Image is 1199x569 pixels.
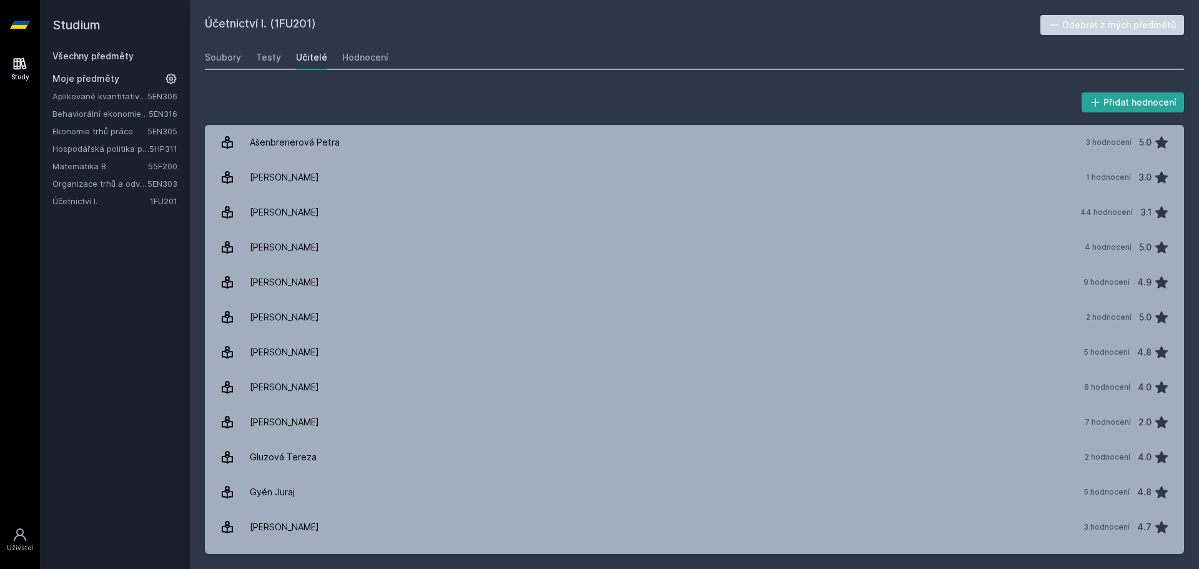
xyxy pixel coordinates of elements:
[205,45,241,70] a: Soubory
[205,195,1184,230] a: [PERSON_NAME] 44 hodnocení 3.1
[147,91,177,101] a: 5EN306
[150,196,177,206] a: 1FU201
[250,340,319,365] div: [PERSON_NAME]
[1137,480,1152,505] div: 4.8
[250,235,319,260] div: [PERSON_NAME]
[1085,417,1131,427] div: 7 hodnocení
[1083,347,1130,357] div: 5 hodnocení
[147,126,177,136] a: 5EN305
[1139,130,1152,155] div: 5.0
[205,125,1184,160] a: Ašenbrenerová Petra 3 hodnocení 5.0
[1083,522,1130,532] div: 3 hodnocení
[205,230,1184,265] a: [PERSON_NAME] 4 hodnocení 5.0
[1138,165,1152,190] div: 3.0
[1040,15,1185,35] button: Odebrat z mých předmětů
[205,335,1184,370] a: [PERSON_NAME] 5 hodnocení 4.8
[1086,312,1132,322] div: 2 hodnocení
[1139,235,1152,260] div: 5.0
[52,142,149,155] a: Hospodářská politika pro země bohaté na přírodní zdroje
[52,195,150,207] a: Účetnictví I.
[205,300,1184,335] a: [PERSON_NAME] 2 hodnocení 5.0
[1140,200,1152,225] div: 3.1
[205,440,1184,475] a: Gluzová Tereza 2 hodnocení 4.0
[205,51,241,64] div: Soubory
[1137,270,1152,295] div: 4.9
[1139,305,1152,330] div: 5.0
[52,177,147,190] a: Organizace trhů a odvětví
[1138,375,1152,400] div: 4.0
[148,161,177,171] a: 55F200
[1085,137,1132,147] div: 3 hodnocení
[205,15,1040,35] h2: Účetnictví I. (1FU201)
[296,51,327,64] div: Učitelé
[52,72,119,85] span: Moje předměty
[149,144,177,154] a: 5HP311
[250,445,317,470] div: Gluzová Tereza
[11,72,29,82] div: Study
[205,160,1184,195] a: [PERSON_NAME] 1 hodnocení 3.0
[149,109,177,119] a: 5EN316
[2,50,37,88] a: Study
[52,90,147,102] a: Aplikované kvantitativní metody I
[205,475,1184,510] a: Gyén Juraj 5 hodnocení 4.8
[1083,487,1130,497] div: 5 hodnocení
[147,179,177,189] a: 5EN303
[250,200,319,225] div: [PERSON_NAME]
[2,521,37,559] a: Uživatel
[52,160,148,172] a: Matematika B
[7,543,33,553] div: Uživatel
[250,130,340,155] div: Ašenbrenerová Petra
[342,51,388,64] div: Hodnocení
[296,45,327,70] a: Učitelé
[205,370,1184,405] a: [PERSON_NAME] 8 hodnocení 4.0
[342,45,388,70] a: Hodnocení
[1085,242,1132,252] div: 4 hodnocení
[256,51,281,64] div: Testy
[250,480,295,505] div: Gyén Juraj
[205,510,1184,545] a: [PERSON_NAME] 3 hodnocení 4.7
[250,375,319,400] div: [PERSON_NAME]
[250,515,319,540] div: [PERSON_NAME]
[1082,92,1185,112] button: Přidat hodnocení
[250,410,319,435] div: [PERSON_NAME]
[52,51,134,61] a: Všechny předměty
[1138,445,1152,470] div: 4.0
[1080,207,1133,217] div: 44 hodnocení
[250,305,319,330] div: [PERSON_NAME]
[205,265,1184,300] a: [PERSON_NAME] 9 hodnocení 4.9
[205,405,1184,440] a: [PERSON_NAME] 7 hodnocení 2.0
[250,165,319,190] div: [PERSON_NAME]
[1083,277,1130,287] div: 9 hodnocení
[250,270,319,295] div: [PERSON_NAME]
[52,107,149,120] a: Behaviorální ekonomie a hospodářská politika
[1085,452,1130,462] div: 2 hodnocení
[1084,382,1130,392] div: 8 hodnocení
[1137,340,1152,365] div: 4.8
[1138,410,1152,435] div: 2.0
[1086,172,1131,182] div: 1 hodnocení
[256,45,281,70] a: Testy
[1137,515,1152,540] div: 4.7
[52,125,147,137] a: Ekonomie trhů práce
